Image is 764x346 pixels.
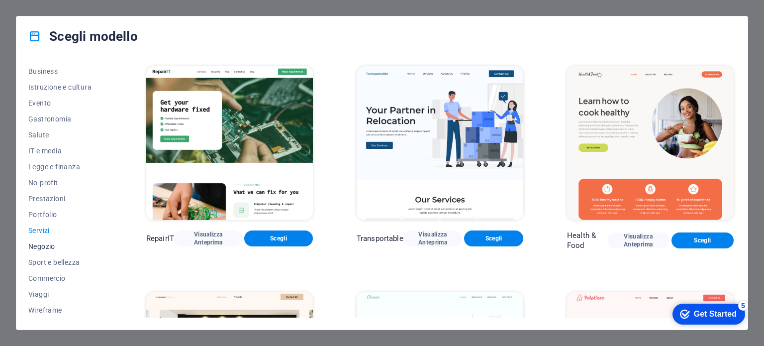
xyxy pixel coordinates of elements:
button: Servizi [28,223,102,238]
p: RepairIT [146,233,174,243]
p: Health & Food [567,231,607,250]
img: RepairIT [146,66,313,220]
button: Portfolio [28,207,102,223]
span: Viaggi [28,290,102,298]
button: Scegli [464,231,523,246]
span: Salute [28,131,102,139]
span: Gastronomia [28,115,102,123]
div: Get Started 5 items remaining, 0% complete [8,5,81,26]
span: Scegli [252,234,304,242]
button: Gastronomia [28,111,102,127]
span: Portfolio [28,211,102,219]
span: Scegli [472,234,515,242]
span: Negozio [28,242,102,250]
button: No-profit [28,175,102,191]
p: Transportable [357,233,403,243]
span: No-profit [28,179,102,187]
button: Business [28,63,102,79]
img: Health & Food [567,66,734,220]
span: Istruzione e cultura [28,83,102,91]
h4: Scegli modello [28,28,138,44]
button: Wireframe [28,302,102,318]
button: Salute [28,127,102,143]
div: 5 [74,2,84,12]
button: Prestazioni [28,191,102,207]
button: Evento [28,95,102,111]
button: Scegli [244,231,312,246]
button: Legge e finanza [28,159,102,175]
span: Evento [28,99,102,107]
span: Business [28,67,102,75]
button: Visualizza Anteprima [403,231,463,246]
button: Visualizza Anteprima [607,232,669,248]
span: IT e media [28,147,102,155]
span: Visualizza Anteprima [615,232,662,248]
span: Sport e bellezza [28,258,102,266]
span: Wireframe [28,306,102,314]
button: IT e media [28,143,102,159]
button: Commercio [28,270,102,286]
button: Scegli [671,232,734,248]
span: Commercio [28,274,102,282]
button: Sport e bellezza [28,254,102,270]
span: Servizi [28,227,102,234]
img: Transportable [357,66,523,220]
div: Get Started [29,11,72,20]
span: Visualizza Anteprima [182,231,234,246]
button: Visualizza Anteprima [174,231,242,246]
button: Istruzione e cultura [28,79,102,95]
button: Negozio [28,238,102,254]
span: Scegli [679,236,726,244]
button: Viaggi [28,286,102,302]
span: Legge e finanza [28,163,102,171]
span: Prestazioni [28,195,102,203]
span: Visualizza Anteprima [411,231,455,246]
